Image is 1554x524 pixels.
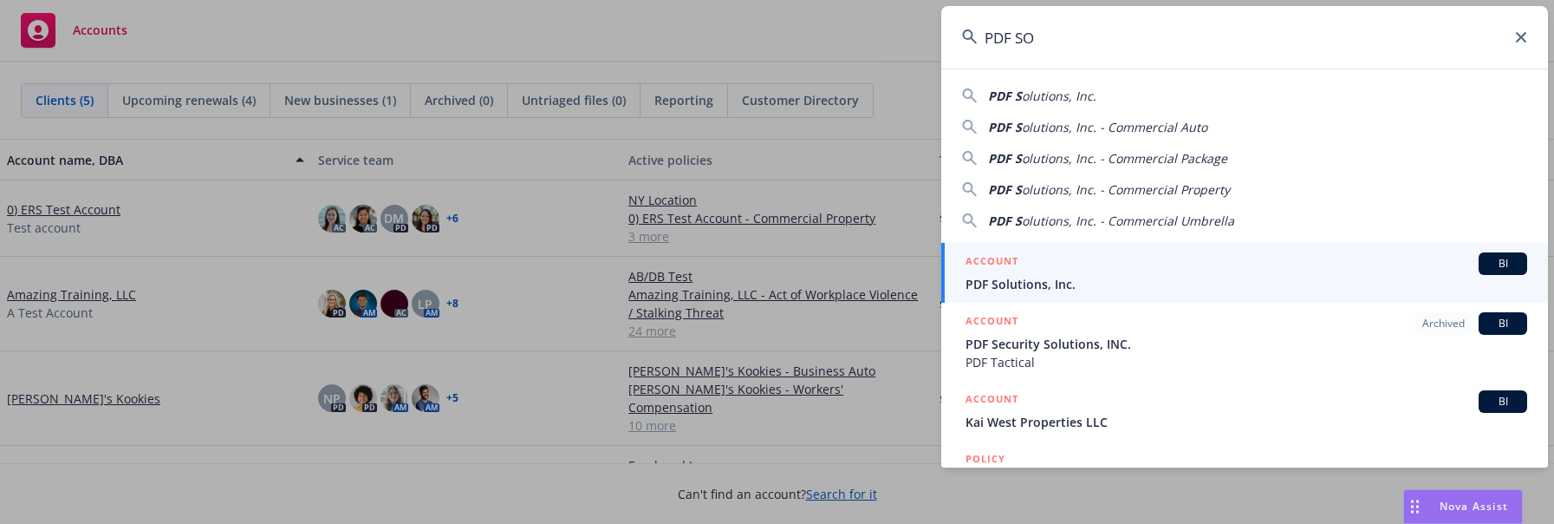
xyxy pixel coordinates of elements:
span: olutions, Inc. - Commercial Package [1022,150,1227,167]
span: Kai West Properties LLC [966,413,1527,431]
span: PDF S [988,150,1022,167]
span: PDF Tactical [966,353,1527,371]
div: Drag to move [1404,490,1426,523]
span: olutions, Inc. - Commercial Auto [1022,119,1207,135]
span: PDF S [988,181,1022,198]
span: Nova Assist [1440,499,1508,514]
a: ACCOUNTArchivedBIPDF Security Solutions, INC.PDF Tactical [941,303,1548,381]
span: PDF Solutions, Inc. [966,275,1527,293]
h5: POLICY [966,450,1005,468]
a: ACCOUNTBIKai West Properties LLC [941,381,1548,441]
a: POLICY [941,441,1548,515]
input: Search... [941,6,1548,69]
h5: ACCOUNT [966,390,1018,411]
span: olutions, Inc. [1022,88,1096,104]
span: BI [1486,394,1520,409]
span: PDF S [988,88,1022,104]
span: BI [1486,316,1520,331]
span: BI [1486,256,1520,272]
h5: ACCOUNT [966,312,1018,333]
button: Nova Assist [1403,489,1523,524]
span: PDF Security Solutions, INC. [966,335,1527,353]
span: PDF S [988,213,1022,229]
a: ACCOUNTBIPDF Solutions, Inc. [941,243,1548,303]
span: olutions, Inc. - Commercial Property [1022,181,1230,198]
span: PDF S [988,119,1022,135]
h5: ACCOUNT [966,252,1018,273]
span: olutions, Inc. - Commercial Umbrella [1022,213,1234,229]
span: Archived [1422,316,1465,331]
